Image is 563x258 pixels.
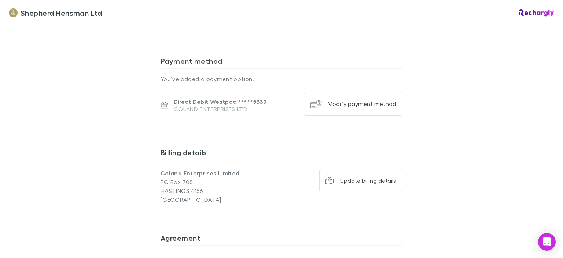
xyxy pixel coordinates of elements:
span: Shepherd Hensman Ltd [21,7,102,18]
div: Update billing details [340,177,396,184]
p: PO Box 708 [161,178,281,186]
button: Update billing details [319,169,403,192]
p: [GEOGRAPHIC_DATA] [161,195,281,204]
div: Open Intercom Messenger [538,233,556,251]
div: Modify payment method [328,100,396,108]
h3: Billing details [161,148,402,160]
h3: Agreement [161,233,402,245]
button: Modify payment method [304,92,402,116]
p: COLAND ENTERPRISES LTD [174,105,266,113]
p: You’ve added a payment option. [161,75,402,83]
p: Coland Enterprises Limited [161,169,281,178]
p: Direct Debit Westpac ***** 5339 [174,98,266,105]
img: Rechargly Logo [519,9,554,17]
p: HASTINGS 4156 [161,186,281,195]
img: Modify payment method's Logo [310,98,322,110]
img: Shepherd Hensman Ltd's Logo [9,8,18,17]
h3: Payment method [161,57,402,68]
